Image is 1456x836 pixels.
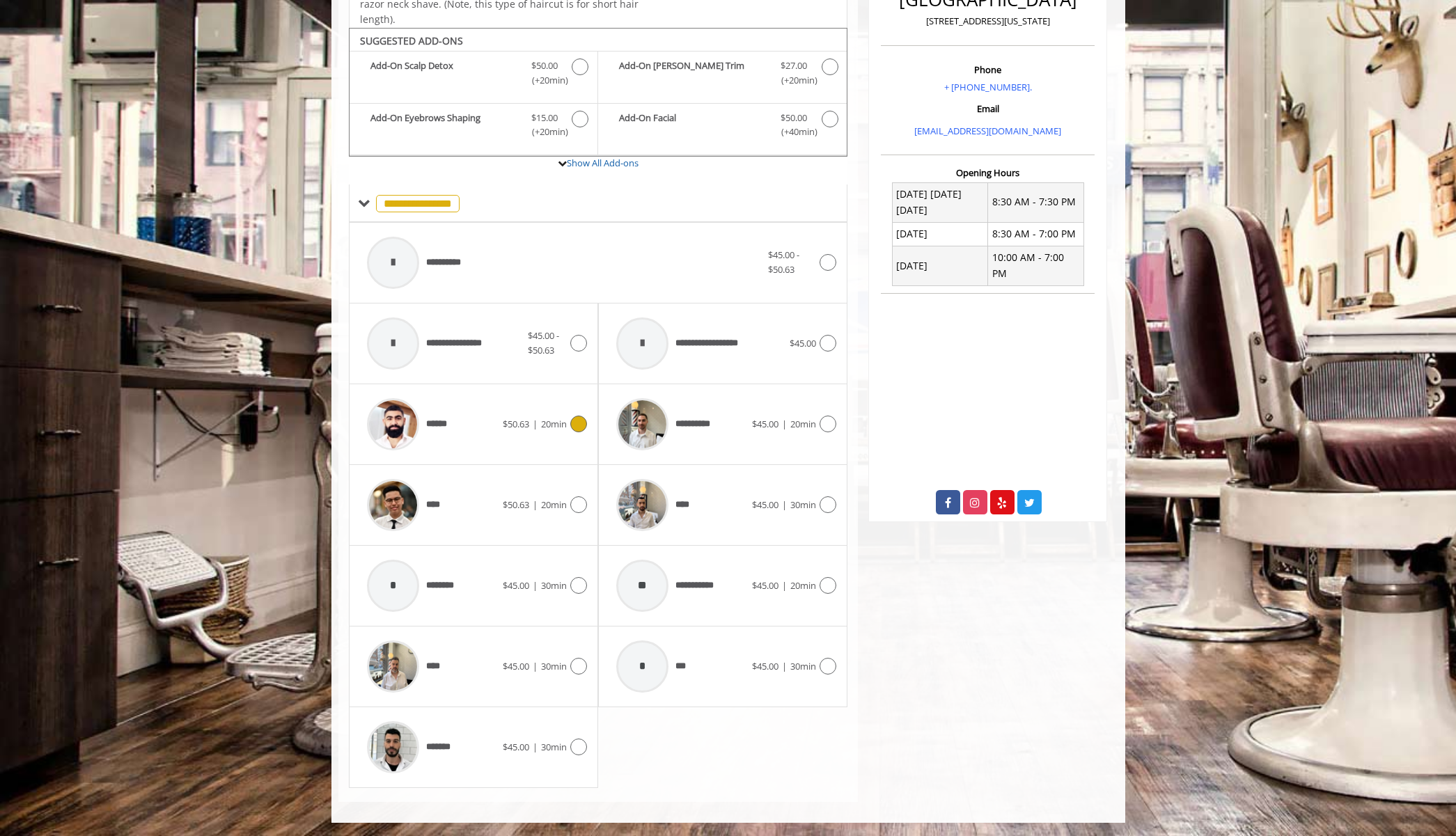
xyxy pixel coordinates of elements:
[533,660,538,672] span: |
[988,182,1084,222] td: 8:30 AM - 7:30 PM
[357,111,590,143] label: Add-On Eyebrows Shaping
[790,579,816,592] span: 20min
[541,498,567,511] span: 20min
[503,418,529,430] span: $50.63
[752,579,778,592] span: $45.00
[782,579,787,592] span: |
[503,579,529,592] span: $45.00
[790,337,816,349] span: $45.00
[349,28,848,157] div: The Made Man Haircut Add-onS
[892,246,988,285] td: [DATE]
[892,222,988,246] td: [DATE]
[524,73,565,88] span: (+20min )
[533,498,538,511] span: |
[503,498,529,511] span: $50.63
[567,157,639,169] a: Show All Add-ons
[541,660,567,672] span: 30min
[524,125,565,139] span: (+20min )
[790,418,816,430] span: 20min
[370,58,517,88] b: Add-On Scalp Detox
[884,104,1091,113] h3: Email
[619,111,767,140] b: Add-On Facial
[605,58,840,91] label: Add-On Beard Trim
[781,111,807,125] span: $50.00
[533,579,538,592] span: |
[357,58,590,91] label: Add-On Scalp Detox
[944,81,1032,93] a: + [PHONE_NUMBER].
[773,125,814,139] span: (+40min )
[782,660,787,672] span: |
[370,111,517,140] b: Add-On Eyebrows Shaping
[884,65,1091,74] h3: Phone
[790,498,816,511] span: 30min
[773,73,814,88] span: (+20min )
[988,246,1084,285] td: 10:00 AM - 7:00 PM
[881,168,1095,178] h3: Opening Hours
[360,34,463,47] b: SUGGESTED ADD-ONS
[781,58,807,73] span: $27.00
[533,741,538,753] span: |
[531,58,558,73] span: $50.00
[528,329,559,356] span: $45.00 - $50.63
[752,418,778,430] span: $45.00
[892,182,988,222] td: [DATE] [DATE] [DATE]
[914,125,1061,137] a: [EMAIL_ADDRESS][DOMAIN_NAME]
[768,249,799,276] span: $45.00 - $50.63
[541,579,567,592] span: 30min
[533,418,538,430] span: |
[541,741,567,753] span: 30min
[752,660,778,672] span: $45.00
[790,660,816,672] span: 30min
[884,14,1091,29] p: [STREET_ADDRESS][US_STATE]
[752,498,778,511] span: $45.00
[503,741,529,753] span: $45.00
[531,111,558,125] span: $15.00
[503,660,529,672] span: $45.00
[988,222,1084,246] td: 8:30 AM - 7:00 PM
[541,418,567,430] span: 20min
[782,418,787,430] span: |
[605,111,840,143] label: Add-On Facial
[782,498,787,511] span: |
[619,58,767,88] b: Add-On [PERSON_NAME] Trim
